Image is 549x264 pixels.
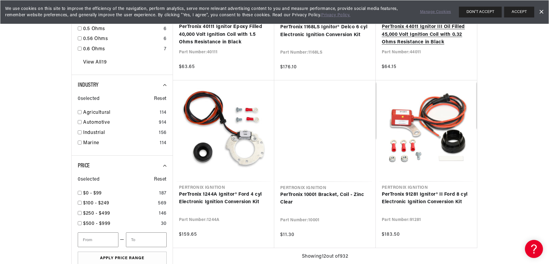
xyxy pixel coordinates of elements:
span: 0 selected [78,176,99,184]
span: Showing 12 out of 932 [302,253,348,261]
div: 6 [164,35,167,43]
a: PerTronix 40111 Ignitor Epoxy Filled 40,000 Volt Ignition Coil with 1.5 Ohms Resistance in Black [179,23,268,46]
a: Privacy Policy. [321,13,350,17]
a: PerTronix 1244A Ignitor® Ford 4 cyl Electronic Ignition Conversion Kit [179,191,268,206]
span: $500 - $999 [83,221,111,226]
a: 0.5 Ohms [83,25,161,33]
a: Dismiss Banner [537,8,546,17]
span: Reset [154,176,167,184]
a: PerTronix 44011 Ignitor III Oil Filled 45,000 Volt Ignition Coil with 0.32 Ohms Resistance in Black [382,23,471,46]
div: 914 [159,119,167,127]
div: 146 [159,210,167,218]
div: 6 [164,25,167,33]
div: 569 [158,200,167,207]
div: 156 [159,129,167,137]
a: PerTronix 1168LS Ignitor® Delco 6 cyl Electronic Ignition Conversion Kit [280,23,370,39]
input: To [126,232,167,247]
input: From [78,232,118,247]
span: 0 selected [78,95,99,103]
span: $0 - $99 [83,191,102,196]
a: Industrial [83,129,156,137]
span: We use cookies on this site to improve the efficiency of the navigation, perform analytics, serve... [5,6,412,18]
a: PerTronix 10001 Bracket, Coil - Zinc Clear [280,191,370,207]
button: ACCEPT [504,7,534,17]
a: 0.56 Ohms [83,35,161,43]
span: Price [78,163,90,169]
div: 30 [161,220,167,228]
span: Reset [154,95,167,103]
a: Agricultural [83,109,157,117]
a: Automotive [83,119,156,127]
span: $100 - $249 [83,201,109,206]
span: Industry [78,82,99,88]
a: 0.6 Ohms [83,45,162,53]
div: 114 [160,139,167,147]
div: 7 [164,45,167,53]
span: $250 - $499 [83,211,110,216]
span: — [120,236,124,244]
div: 187 [159,190,167,197]
div: 114 [160,109,167,117]
a: View All 19 [83,59,107,67]
a: Manage Cookies [420,9,451,15]
a: Marine [83,139,157,147]
button: DON'T ACCEPT [459,7,502,17]
a: PerTronix 91281 Ignitor® II Ford 8 cyl Electronic Ignition Conversion Kit [382,191,471,206]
